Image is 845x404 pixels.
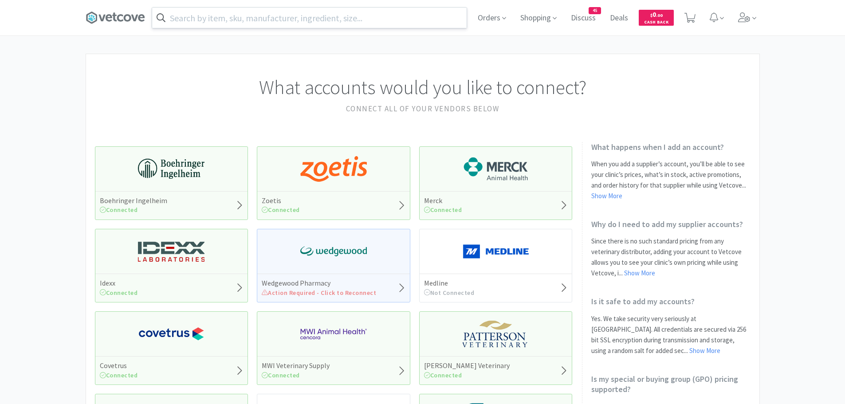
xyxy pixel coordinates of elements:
h2: Is my special or buying group (GPO) pricing supported? [591,374,751,395]
h1: What accounts would you like to connect? [95,72,751,103]
span: Connected [100,289,138,297]
h2: Connect all of your vendors below [95,103,751,115]
p: Since there is no such standard pricing from any veterinary distributor, adding your account to V... [591,236,751,278]
img: a646391c64b94eb2892348a965bf03f3_134.png [463,238,529,265]
span: Connected [262,371,300,379]
img: 730db3968b864e76bcafd0174db25112_22.png [138,156,204,182]
a: Show More [689,346,720,355]
h2: Why do I need to add my supplier accounts? [591,219,751,229]
h5: MWI Veterinary Supply [262,361,330,370]
span: Not Connected [424,289,475,297]
input: Search by item, sku, manufacturer, ingredient, size... [152,8,467,28]
img: 77fca1acd8b6420a9015268ca798ef17_1.png [138,321,204,347]
span: Connected [100,206,138,214]
img: 13250b0087d44d67bb1668360c5632f9_13.png [138,238,204,265]
span: Connected [424,371,462,379]
span: 45 [589,8,601,14]
img: e40baf8987b14801afb1611fffac9ca4_8.png [300,238,367,265]
a: Discuss45 [567,14,599,22]
h2: What happens when I add an account? [591,142,751,152]
p: When you add a supplier’s account, you’ll be able to see your clinic’s prices, what’s in stock, a... [591,159,751,201]
span: Connected [262,206,300,214]
h5: [PERSON_NAME] Veterinary [424,361,510,370]
span: . 00 [656,12,663,18]
span: 0 [650,10,663,19]
h5: Medline [424,278,475,288]
h5: Merck [424,196,462,205]
h5: Idexx [100,278,138,288]
span: Connected [100,371,138,379]
span: Connected [424,206,462,214]
img: a673e5ab4e5e497494167fe422e9a3ab.png [300,156,367,182]
h5: Zoetis [262,196,300,205]
img: f6b2451649754179b5b4e0c70c3f7cb0_2.png [300,321,367,347]
a: Show More [591,192,622,200]
p: Yes. We take security very seriously at [GEOGRAPHIC_DATA]. All credentials are secured via 256 bi... [591,314,751,356]
img: 6d7abf38e3b8462597f4a2f88dede81e_176.png [463,156,529,182]
a: Deals [606,14,632,22]
span: $ [650,12,652,18]
span: Action Required - Click to Reconnect [262,289,376,297]
h5: Covetrus [100,361,138,370]
span: Cash Back [644,20,668,26]
h5: Boehringer Ingelheim [100,196,167,205]
a: $0.00Cash Back [639,6,674,30]
a: Show More [624,269,655,277]
img: f5e969b455434c6296c6d81ef179fa71_3.png [463,321,529,347]
h2: Is it safe to add my accounts? [591,296,751,306]
h5: Wedgewood Pharmacy [262,278,376,288]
